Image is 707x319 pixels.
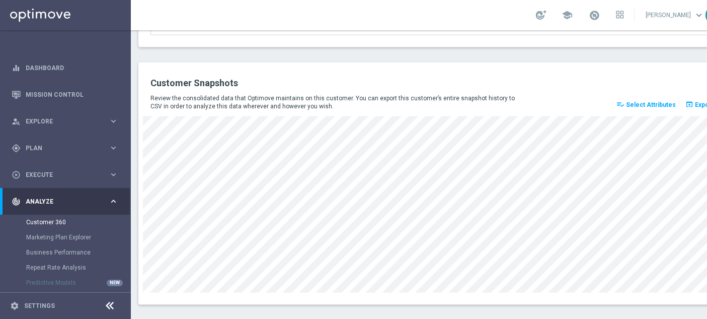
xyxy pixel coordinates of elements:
[11,91,119,99] button: Mission Control
[26,245,130,260] div: Business Performance
[12,170,21,179] i: play_circle_outline
[562,10,573,21] span: school
[26,172,109,178] span: Execute
[645,8,705,23] a: [PERSON_NAME]keyboard_arrow_down
[109,143,118,153] i: keyboard_arrow_right
[26,145,109,151] span: Plan
[12,170,109,179] div: Execute
[11,171,119,179] button: play_circle_outline Execute keyboard_arrow_right
[109,170,118,179] i: keyboard_arrow_right
[26,275,130,290] div: Predictive Models
[26,54,118,81] a: Dashboard
[107,280,123,286] div: NEW
[26,118,109,124] span: Explore
[12,63,21,73] i: equalizer
[693,10,704,21] span: keyboard_arrow_down
[616,100,624,108] i: playlist_add_check
[26,290,130,305] div: Cohorts Analysis
[26,81,118,108] a: Mission Control
[12,144,21,153] i: gps_fixed
[10,301,19,310] i: settings
[12,144,109,153] div: Plan
[11,117,119,125] button: person_search Explore keyboard_arrow_right
[12,81,118,108] div: Mission Control
[11,144,119,152] button: gps_fixed Plan keyboard_arrow_right
[26,218,105,226] a: Customer 360
[26,248,105,257] a: Business Performance
[12,197,109,206] div: Analyze
[109,116,118,126] i: keyboard_arrow_right
[12,117,21,126] i: person_search
[685,100,693,108] i: open_in_browser
[24,303,55,309] a: Settings
[626,101,676,108] span: Select Attributes
[26,215,130,230] div: Customer 360
[150,77,425,89] h2: Customer Snapshots
[26,264,105,272] a: Repeat Rate Analysis
[26,199,109,205] span: Analyze
[26,260,130,275] div: Repeat Rate Analysis
[26,230,130,245] div: Marketing Plan Explorer
[109,197,118,206] i: keyboard_arrow_right
[12,54,118,81] div: Dashboard
[12,197,21,206] i: track_changes
[615,98,677,112] button: playlist_add_check Select Attributes
[150,94,522,110] p: Review the consolidated data that Optimove maintains on this customer. You can export this custom...
[26,233,105,241] a: Marketing Plan Explorer
[11,198,119,206] button: track_changes Analyze keyboard_arrow_right
[12,117,109,126] div: Explore
[11,64,119,72] button: equalizer Dashboard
